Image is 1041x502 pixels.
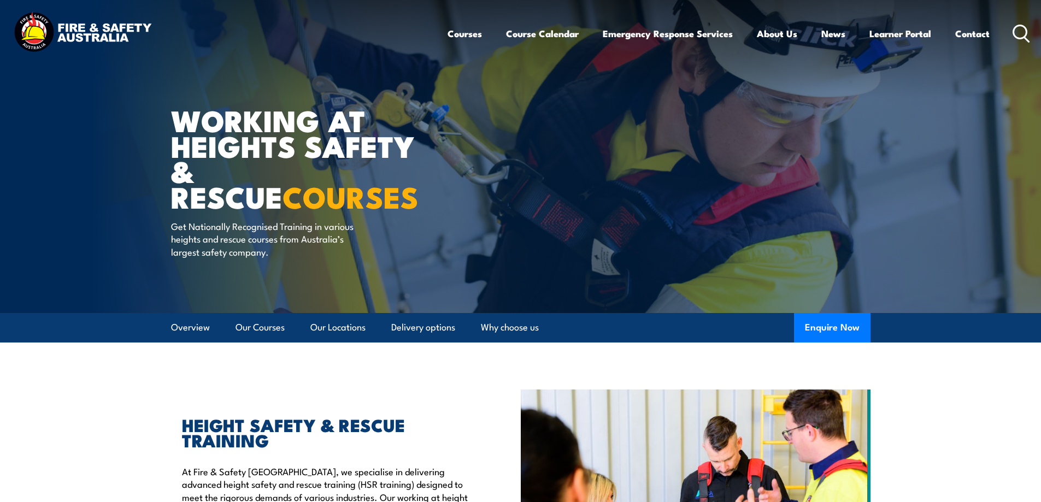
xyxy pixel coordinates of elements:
[391,313,455,342] a: Delivery options
[869,19,931,48] a: Learner Portal
[171,220,370,258] p: Get Nationally Recognised Training in various heights and rescue courses from Australia’s largest...
[171,313,210,342] a: Overview
[182,417,470,447] h2: HEIGHT SAFETY & RESCUE TRAINING
[955,19,990,48] a: Contact
[506,19,579,48] a: Course Calendar
[310,313,366,342] a: Our Locations
[821,19,845,48] a: News
[236,313,285,342] a: Our Courses
[171,107,441,209] h1: WORKING AT HEIGHTS SAFETY & RESCUE
[283,173,419,218] strong: COURSES
[448,19,482,48] a: Courses
[794,313,871,342] button: Enquire Now
[481,313,539,342] a: Why choose us
[757,19,797,48] a: About Us
[603,19,733,48] a: Emergency Response Services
